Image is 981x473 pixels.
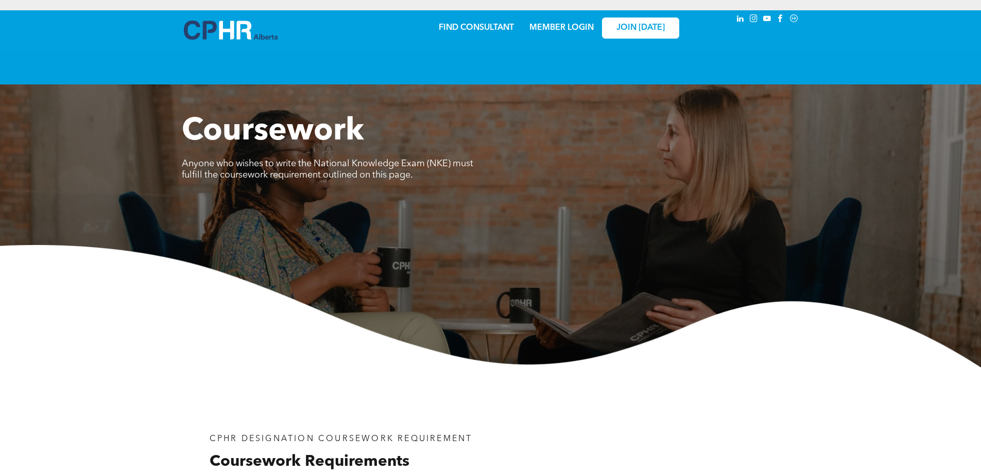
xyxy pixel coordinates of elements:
span: Coursework [182,116,364,147]
a: linkedin [735,13,746,27]
span: JOIN [DATE] [616,23,665,33]
span: CPHR DESIGNATION COURSEWORK REQUIREMENT [210,435,473,443]
a: instagram [748,13,760,27]
a: Social network [788,13,800,27]
a: MEMBER LOGIN [529,24,594,32]
a: youtube [762,13,773,27]
a: facebook [775,13,786,27]
img: A blue and white logo for cp alberta [184,21,278,40]
a: JOIN [DATE] [602,17,679,39]
a: FIND CONSULTANT [439,24,514,32]
span: Coursework Requirements [210,454,409,469]
span: Anyone who wishes to write the National Knowledge Exam (NKE) must fulfill the coursework requirem... [182,159,473,180]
